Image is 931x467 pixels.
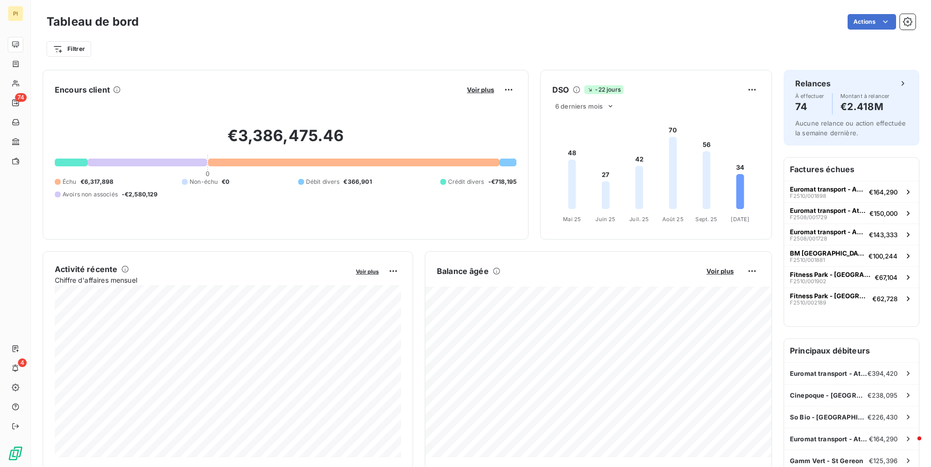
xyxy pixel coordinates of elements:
span: Voir plus [706,267,734,275]
span: Voir plus [356,268,379,275]
h2: €3,386,475.46 [55,126,516,155]
h6: DSO [552,84,569,96]
span: 74 [15,93,27,102]
tspan: [DATE] [731,216,749,223]
span: 0 [206,170,209,177]
span: So Bio - [GEOGRAPHIC_DATA] [790,413,867,421]
span: Cinepoque - [GEOGRAPHIC_DATA] (75006) [790,391,867,399]
span: €0 [222,177,229,186]
span: €100,244 [868,252,898,260]
span: F2508/001728 [790,236,827,242]
div: PI [8,6,23,21]
span: Chiffre d'affaires mensuel [55,275,349,285]
span: Avoirs non associés [63,190,118,199]
button: Fitness Park - [GEOGRAPHIC_DATA]F2510/001902€67,104 [784,266,919,288]
span: Euromat transport - Athis Mons (Bai [790,185,865,193]
span: Euromat transport - Athis Mons (Bai [790,228,865,236]
span: Fitness Park - [GEOGRAPHIC_DATA] [790,271,871,278]
tspan: Juil. 25 [629,216,649,223]
button: Actions [848,14,896,30]
tspan: Sept. 25 [695,216,717,223]
span: €150,000 [869,209,898,217]
span: €62,728 [872,295,898,303]
span: €394,420 [867,370,898,377]
span: 4 [18,358,27,367]
span: -22 jours [584,85,623,94]
span: €164,290 [869,435,898,443]
span: €143,333 [869,231,898,239]
h3: Tableau de bord [47,13,139,31]
span: Non-échu [190,177,218,186]
span: Débit divers [306,177,340,186]
button: Euromat transport - Athis Mons (BaiF2508/001729€150,000 [784,202,919,224]
span: Voir plus [467,86,494,94]
span: Gamm Vert - St Gereon [790,457,863,465]
span: Échu [63,177,77,186]
button: Voir plus [353,267,382,275]
span: Euromat transport - Athis Mons (Bai [790,370,867,377]
h6: Encours client [55,84,110,96]
h4: 74 [795,99,824,114]
span: F2510/002189 [790,300,826,306]
span: F2508/001729 [790,214,827,220]
span: €164,290 [869,188,898,196]
span: À effectuer [795,93,824,99]
tspan: Mai 25 [563,216,581,223]
h4: €2.418M [840,99,890,114]
h6: Activité récente [55,263,117,275]
span: -€718,195 [488,177,516,186]
span: €6,317,898 [80,177,114,186]
button: Voir plus [464,85,497,94]
h6: Principaux débiteurs [784,339,919,362]
span: Crédit divers [448,177,484,186]
span: €67,104 [875,274,898,281]
h6: Balance âgée [437,265,489,277]
span: €226,430 [867,413,898,421]
tspan: Juin 25 [595,216,615,223]
button: Euromat transport - Athis Mons (BaiF2508/001728€143,333 [784,224,919,245]
h6: Relances [795,78,831,89]
span: 6 derniers mois [555,102,603,110]
span: Fitness Park - [GEOGRAPHIC_DATA] [790,292,868,300]
span: €238,095 [867,391,898,399]
h6: Factures échues [784,158,919,181]
span: Euromat transport - Athis Mons (Bai [790,207,866,214]
span: F2510/001881 [790,257,825,263]
button: Voir plus [704,267,737,275]
img: Logo LeanPay [8,446,23,461]
button: BM [GEOGRAPHIC_DATA]F2510/001881€100,244 [784,245,919,266]
tspan: Août 25 [662,216,684,223]
button: Filtrer [47,41,91,57]
span: -€2,580,129 [122,190,158,199]
span: F2510/001898 [790,193,826,199]
span: BM [GEOGRAPHIC_DATA] [790,249,865,257]
span: Aucune relance ou action effectuée la semaine dernière. [795,119,906,137]
span: €125,396 [869,457,898,465]
span: F2510/001902 [790,278,826,284]
span: Euromat transport - Athis Mons (Bai [790,435,869,443]
span: Montant à relancer [840,93,890,99]
button: Euromat transport - Athis Mons (BaiF2510/001898€164,290 [784,181,919,202]
span: €366,901 [343,177,371,186]
iframe: Intercom live chat [898,434,921,457]
button: Fitness Park - [GEOGRAPHIC_DATA]F2510/002189€62,728 [784,288,919,309]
